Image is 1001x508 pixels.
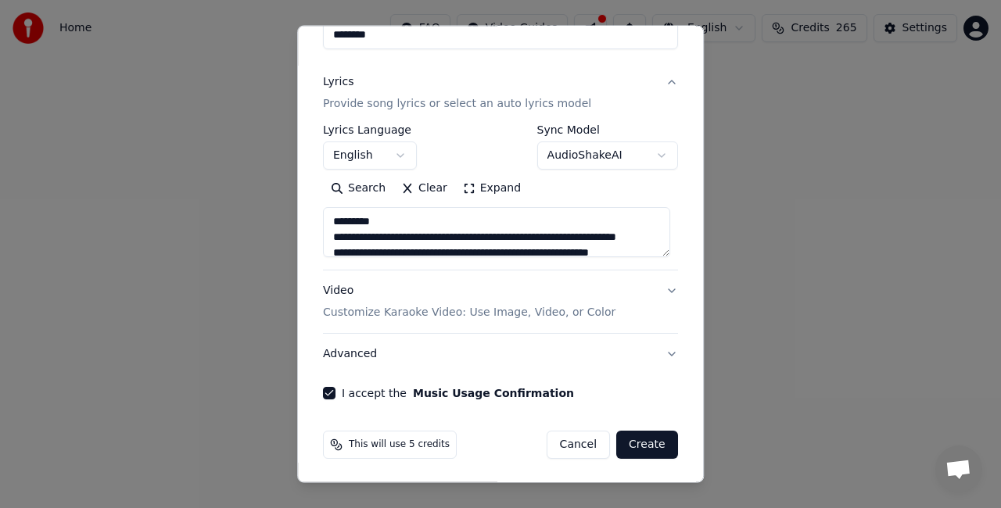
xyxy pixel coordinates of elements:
label: Sync Model [537,124,678,135]
button: Expand [455,176,529,201]
button: LyricsProvide song lyrics or select an auto lyrics model [323,62,678,124]
button: Search [323,176,393,201]
button: I accept the [413,388,574,399]
div: Video [323,283,615,320]
div: LyricsProvide song lyrics or select an auto lyrics model [323,124,678,270]
div: Lyrics [323,74,353,90]
button: Cancel [547,431,610,459]
p: Provide song lyrics or select an auto lyrics model [323,96,591,112]
button: Advanced [323,334,678,374]
button: Clear [393,176,455,201]
p: Customize Karaoke Video: Use Image, Video, or Color [323,305,615,320]
label: I accept the [342,388,574,399]
button: VideoCustomize Karaoke Video: Use Image, Video, or Color [323,270,678,333]
label: Lyrics Language [323,124,417,135]
button: Create [616,431,678,459]
span: This will use 5 credits [349,438,450,451]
